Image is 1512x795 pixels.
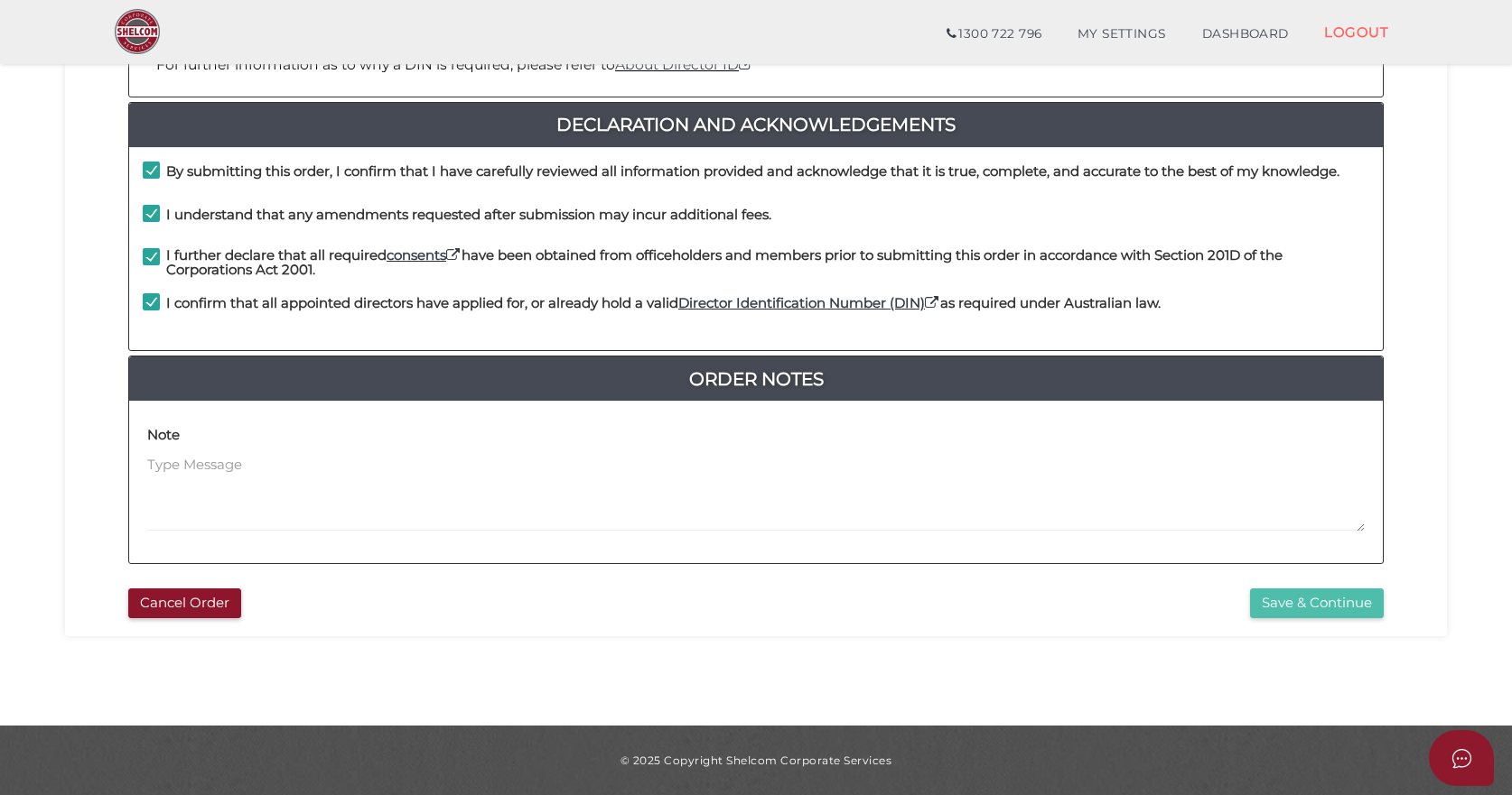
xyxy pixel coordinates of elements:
h4: I further declare that all required have been obtained from officeholders and members prior to su... [166,248,1369,278]
h4: By submitting this order, I confirm that I have carefully reviewed all information provided and a... [166,164,1339,180]
h4: I understand that any amendments requested after submission may incur additional fees. [166,208,771,223]
a: About Director ID [615,56,755,73]
a: Declaration And Acknowledgements [129,110,1383,139]
div: © 2025 Copyright Shelcom Corporate Services [79,753,1433,768]
a: consents [387,246,462,263]
button: Open asap [1429,730,1494,786]
button: Save & Continue [1250,588,1384,618]
a: Director Identification Number (DIN) [678,294,940,311]
h4: I confirm that all appointed directors have applied for, or already hold a valid as required unde... [166,296,1161,311]
h4: Note [147,428,180,443]
a: MY SETTINGS [1059,16,1184,52]
a: DASHBOARD [1184,16,1307,52]
a: 1300 722 796 [929,16,1059,52]
button: Cancel Order [128,588,241,618]
a: Order Notes [129,365,1383,393]
a: LOGOUT [1306,14,1406,51]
